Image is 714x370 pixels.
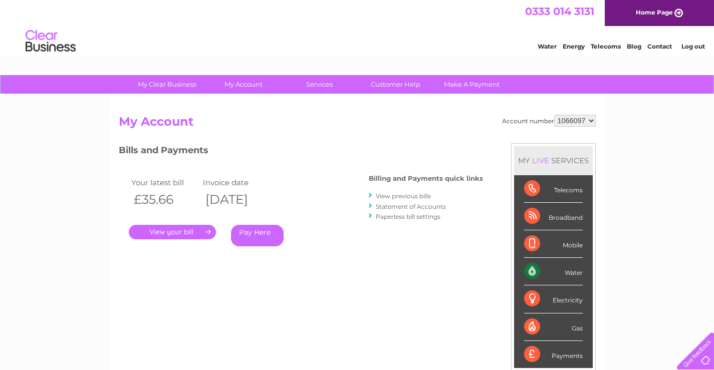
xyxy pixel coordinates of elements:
a: View previous bills [376,192,431,200]
div: Water [524,258,583,285]
div: Electricity [524,285,583,313]
a: Water [538,43,557,50]
a: Energy [563,43,585,50]
div: Gas [524,313,583,341]
div: Account number [502,115,596,127]
th: [DATE] [200,189,273,210]
a: Paperless bill settings [376,213,440,220]
h4: Billing and Payments quick links [369,175,483,182]
th: £35.66 [129,189,201,210]
a: 0333 014 3131 [525,5,594,18]
div: Payments [524,341,583,368]
td: Your latest bill [129,176,201,189]
div: Mobile [524,230,583,258]
a: Pay Here [231,225,284,246]
a: Telecoms [591,43,621,50]
h2: My Account [119,115,596,134]
div: Broadband [524,203,583,230]
h3: Bills and Payments [119,143,483,161]
a: Make A Payment [430,75,513,94]
a: Services [278,75,361,94]
a: Statement of Accounts [376,203,446,210]
div: Clear Business is a trading name of Verastar Limited (registered in [GEOGRAPHIC_DATA] No. 3667643... [121,6,594,49]
a: Blog [627,43,641,50]
div: Telecoms [524,175,583,203]
a: My Clear Business [126,75,208,94]
a: Customer Help [354,75,437,94]
a: . [129,225,216,239]
a: My Account [202,75,285,94]
div: MY SERVICES [514,146,593,175]
a: Log out [681,43,705,50]
td: Invoice date [200,176,273,189]
a: Contact [647,43,672,50]
img: logo.png [25,26,76,57]
div: LIVE [530,156,551,165]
